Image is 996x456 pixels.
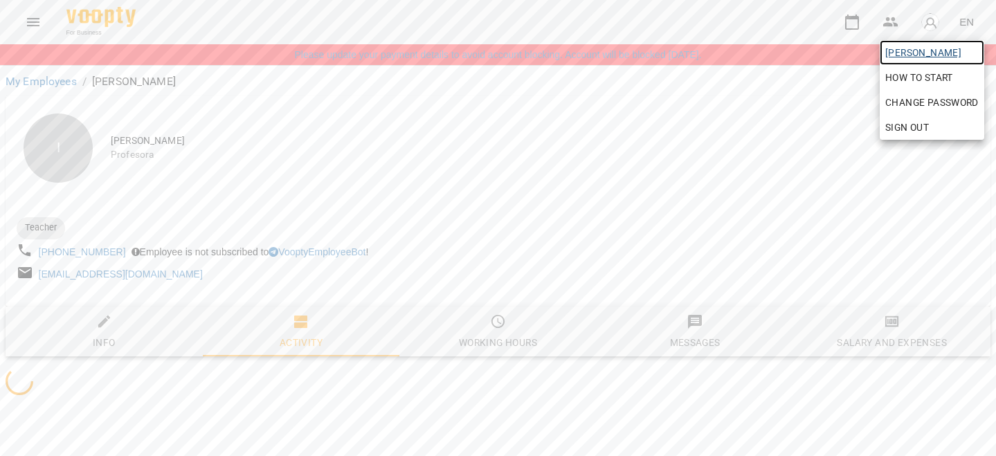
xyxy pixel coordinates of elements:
a: [PERSON_NAME] [880,40,984,65]
a: Change Password [880,90,984,115]
span: [PERSON_NAME] [885,44,979,61]
span: Sign Out [885,119,929,136]
a: How to start [880,65,959,90]
span: How to start [885,69,953,86]
button: Sign Out [880,115,984,140]
span: Change Password [885,94,979,111]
